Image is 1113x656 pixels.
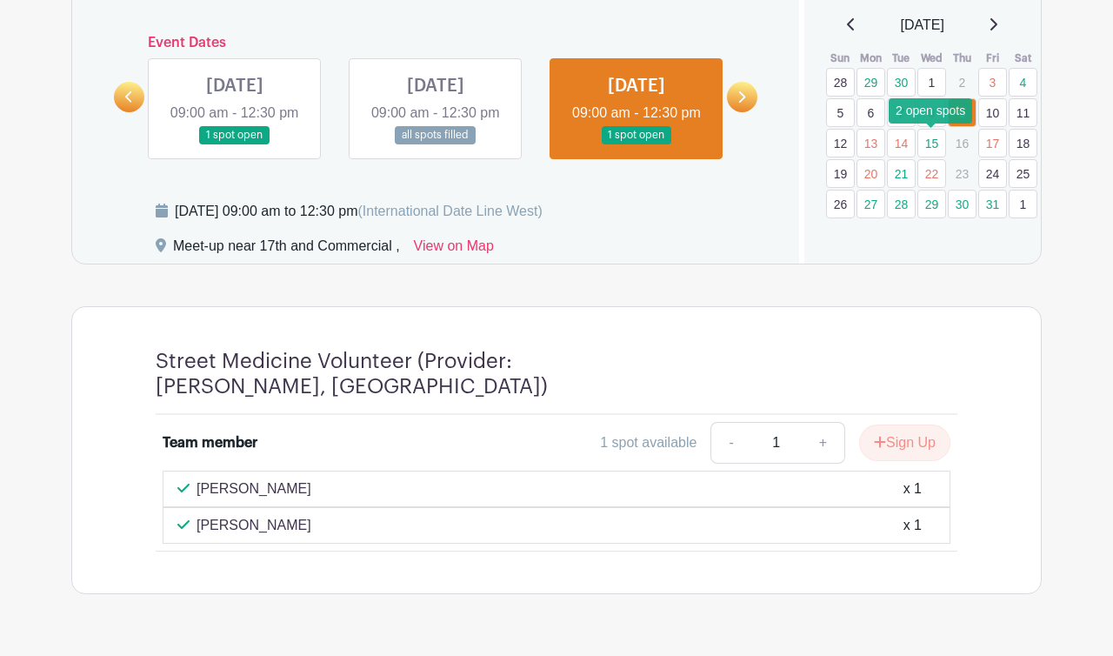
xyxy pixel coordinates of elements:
[917,159,946,188] a: 22
[1009,129,1037,157] a: 18
[889,98,972,124] div: 2 open spots
[978,159,1007,188] a: 24
[948,160,976,187] p: 23
[357,204,542,218] span: (International Date Line West)
[856,159,885,188] a: 20
[1009,190,1037,218] a: 1
[917,190,946,218] a: 29
[917,68,946,97] a: 1
[1008,50,1038,67] th: Sat
[173,236,400,264] div: Meet-up near 17th and Commercial ,
[887,98,916,127] a: 7
[859,425,950,461] button: Sign Up
[978,98,1007,127] a: 10
[197,515,311,536] p: [PERSON_NAME]
[901,15,944,36] span: [DATE]
[197,479,311,499] p: [PERSON_NAME]
[856,50,886,67] th: Mon
[903,515,922,536] div: x 1
[156,349,634,399] h4: Street Medicine Volunteer (Provider: [PERSON_NAME], [GEOGRAPHIC_DATA])
[917,129,946,157] a: 15
[887,68,916,97] a: 30
[856,98,885,127] a: 6
[1009,68,1037,97] a: 4
[826,159,855,188] a: 19
[887,159,916,188] a: 21
[903,479,922,499] div: x 1
[1009,159,1037,188] a: 25
[978,129,1007,157] a: 17
[948,190,976,218] a: 30
[947,50,977,67] th: Thu
[886,50,916,67] th: Tue
[163,432,257,453] div: Team member
[710,422,750,464] a: -
[414,236,494,264] a: View on Map
[856,68,885,97] a: 29
[144,35,727,51] h6: Event Dates
[978,68,1007,97] a: 3
[175,201,543,222] div: [DATE] 09:00 am to 12:30 pm
[948,130,976,157] p: 16
[948,69,976,96] p: 2
[978,190,1007,218] a: 31
[1009,98,1037,127] a: 11
[802,422,845,464] a: +
[826,98,855,127] a: 5
[887,190,916,218] a: 28
[916,50,947,67] th: Wed
[825,50,856,67] th: Sun
[600,432,696,453] div: 1 spot available
[826,190,855,218] a: 26
[826,68,855,97] a: 28
[826,129,855,157] a: 12
[887,129,916,157] a: 14
[977,50,1008,67] th: Fri
[856,190,885,218] a: 27
[856,129,885,157] a: 13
